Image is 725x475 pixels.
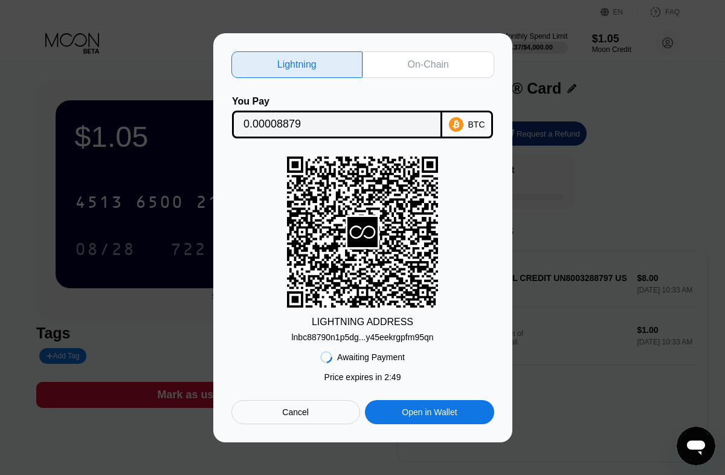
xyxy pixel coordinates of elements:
[232,96,442,107] div: You Pay
[312,317,413,328] div: LIGHTNING ADDRESS
[468,120,485,129] div: BTC
[324,372,401,382] div: Price expires in
[231,51,363,78] div: Lightning
[408,59,449,71] div: On-Chain
[384,372,401,382] span: 2 : 49
[677,427,715,465] iframe: Button to launch messaging window
[362,51,494,78] div: On-Chain
[365,400,494,424] div: Open in Wallet
[231,96,494,138] div: You PayBTC
[277,59,317,71] div: Lightning
[402,407,457,418] div: Open in Wallet
[337,352,405,362] div: Awaiting Payment
[291,332,433,342] div: lnbc88790n1p5dg...y45eekrgpfm95qn
[231,400,360,424] div: Cancel
[282,407,309,418] div: Cancel
[291,328,433,342] div: lnbc88790n1p5dg...y45eekrgpfm95qn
